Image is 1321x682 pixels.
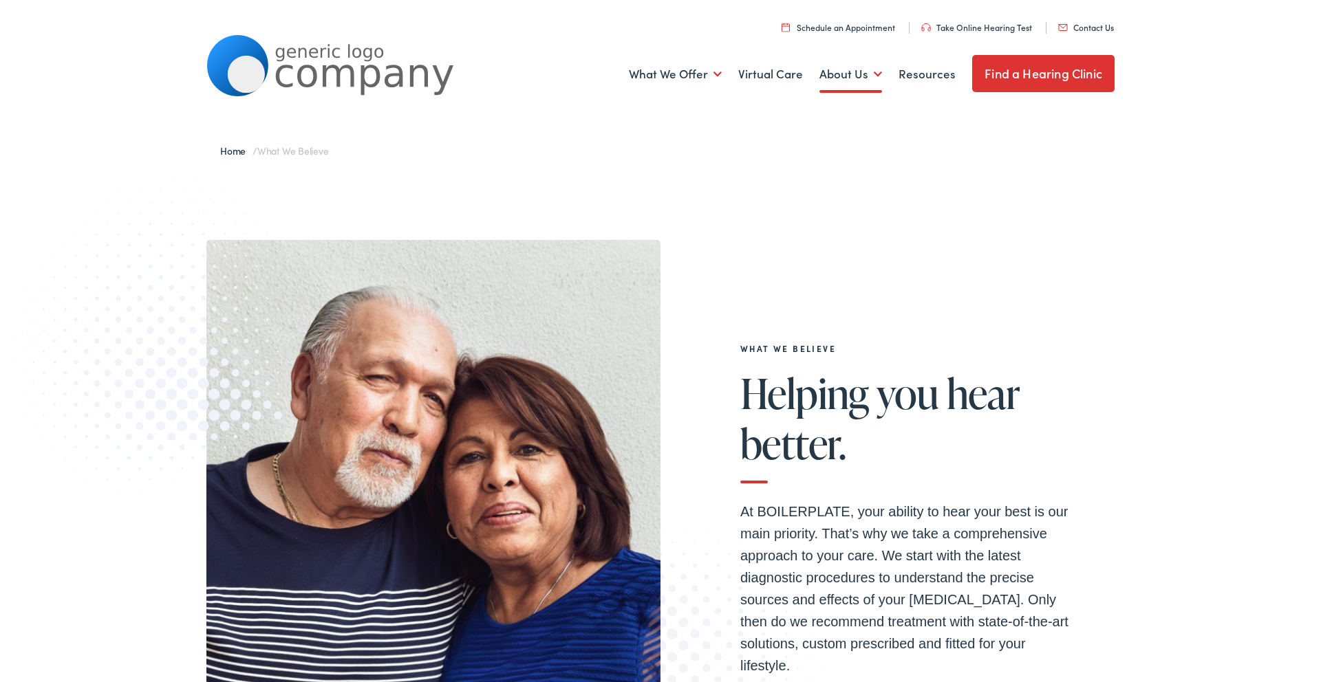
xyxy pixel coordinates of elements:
[819,49,882,100] a: About Us
[947,371,1020,416] span: hear
[921,21,1032,33] a: Take Online Hearing Test
[629,49,722,100] a: What We Offer
[782,21,895,33] a: Schedule an Appointment
[740,344,1071,353] h2: What We Believe
[877,371,938,416] span: you
[899,49,956,100] a: Resources
[738,49,803,100] a: Virtual Care
[782,23,790,32] img: utility icon
[1058,24,1068,31] img: utility icon
[921,23,931,32] img: utility icon
[740,371,869,416] span: Helping
[1058,21,1114,33] a: Contact Us
[740,500,1071,676] p: At BOILERPLATE, your ability to hear your best is our main priority. That’s why we take a compreh...
[972,55,1115,92] a: Find a Hearing Clinic
[740,421,846,466] span: better.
